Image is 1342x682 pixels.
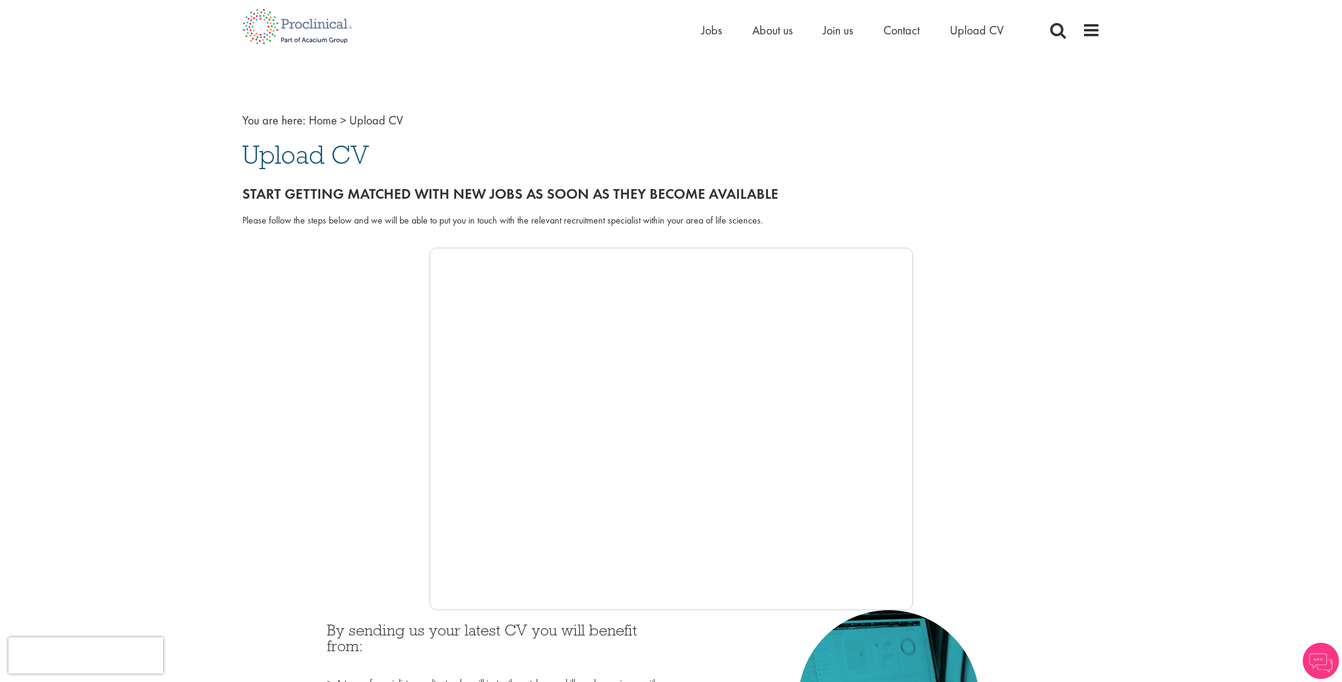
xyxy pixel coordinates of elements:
span: > [340,112,346,128]
a: breadcrumb link [309,112,337,128]
a: Jobs [702,22,722,38]
h3: By sending us your latest CV you will benefit from: [327,622,662,670]
div: Please follow the steps below and we will be able to put you in touch with the relevant recruitme... [242,214,1100,228]
a: Join us [823,22,853,38]
a: Upload CV [950,22,1004,38]
a: About us [752,22,793,38]
span: You are here: [242,112,306,128]
span: Upload CV [349,112,403,128]
img: Chatbot [1303,643,1339,679]
h2: Start getting matched with new jobs as soon as they become available [242,186,1100,202]
iframe: reCAPTCHA [8,637,163,674]
span: Upload CV [242,138,369,171]
a: Contact [883,22,920,38]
